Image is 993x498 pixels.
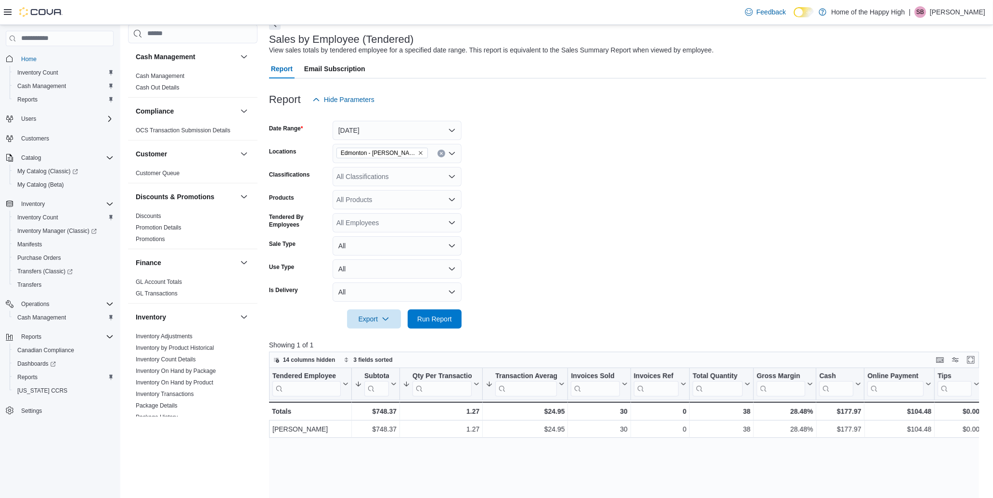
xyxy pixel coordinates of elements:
[757,371,813,396] button: Gross Margin
[634,423,686,435] div: 0
[13,80,70,92] a: Cash Management
[355,423,397,435] div: $748.37
[136,333,193,340] a: Inventory Adjustments
[21,115,36,123] span: Users
[136,379,213,386] span: Inventory On Hand by Product
[136,52,236,62] button: Cash Management
[136,356,196,363] a: Inventory Count Details
[21,154,41,162] span: Catalog
[571,423,627,435] div: 30
[13,239,114,250] span: Manifests
[136,312,166,322] h3: Inventory
[2,131,117,145] button: Customers
[136,127,231,134] span: OCS Transaction Submission Details
[2,297,117,311] button: Operations
[13,94,114,105] span: Reports
[413,371,472,381] div: Qty Per Transaction
[13,239,46,250] a: Manifests
[2,52,117,66] button: Home
[17,331,45,343] button: Reports
[347,309,401,329] button: Export
[17,314,66,321] span: Cash Management
[495,371,557,381] div: Transaction Average
[21,135,49,142] span: Customers
[353,309,395,329] span: Export
[17,268,73,275] span: Transfers (Classic)
[269,213,329,229] label: Tendered By Employees
[10,224,117,238] a: Inventory Manager (Classic)
[333,259,462,279] button: All
[909,6,911,18] p: |
[17,241,42,248] span: Manifests
[17,198,114,210] span: Inventory
[17,346,74,354] span: Canadian Compliance
[272,371,341,396] div: Tendered Employee
[13,358,60,370] a: Dashboards
[136,290,178,297] a: GL Transactions
[10,238,117,251] button: Manifests
[13,371,41,383] a: Reports
[6,48,114,443] nav: Complex example
[938,423,980,435] div: $0.00
[136,149,167,159] h3: Customer
[269,34,414,45] h3: Sales by Employee (Tendered)
[10,251,117,265] button: Purchase Orders
[938,371,972,396] div: Tips
[304,59,365,78] span: Email Subscription
[693,371,743,396] div: Total Quantity
[17,132,114,144] span: Customers
[17,331,114,343] span: Reports
[13,179,68,191] a: My Catalog (Beta)
[17,198,49,210] button: Inventory
[269,125,303,132] label: Date Range
[10,384,117,397] button: [US_STATE] CCRS
[136,224,181,231] a: Promotion Details
[340,354,396,366] button: 3 fields sorted
[486,371,565,396] button: Transaction Average
[938,371,972,381] div: Tips
[13,266,114,277] span: Transfers (Classic)
[136,235,165,243] span: Promotions
[633,406,686,417] div: 0
[13,67,114,78] span: Inventory Count
[136,367,216,375] span: Inventory On Hand by Package
[128,276,258,303] div: Finance
[269,240,296,248] label: Sale Type
[128,70,258,97] div: Cash Management
[136,212,161,220] span: Discounts
[438,150,445,157] button: Clear input
[757,371,805,381] div: Gross Margin
[13,385,114,396] span: Washington CCRS
[21,407,42,415] span: Settings
[448,150,456,157] button: Open list of options
[272,371,341,381] div: Tendered Employee
[819,371,853,381] div: Cash
[136,72,184,80] span: Cash Management
[136,84,180,91] a: Cash Out Details
[17,152,114,164] span: Catalog
[693,406,750,417] div: 38
[128,125,258,140] div: Compliance
[2,403,117,417] button: Settings
[10,265,117,278] a: Transfers (Classic)
[13,371,114,383] span: Reports
[571,406,627,417] div: 30
[272,423,348,435] div: [PERSON_NAME]
[269,94,301,105] h3: Report
[486,423,565,435] div: $24.95
[269,148,297,155] label: Locations
[10,344,117,357] button: Canadian Compliance
[448,173,456,180] button: Open list of options
[10,211,117,224] button: Inventory Count
[353,356,392,364] span: 3 fields sorted
[136,390,194,398] span: Inventory Transactions
[965,354,977,366] button: Enter fullscreen
[867,371,931,396] button: Online Payment
[271,59,293,78] span: Report
[13,312,114,323] span: Cash Management
[13,345,114,356] span: Canadian Compliance
[13,266,77,277] a: Transfers (Classic)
